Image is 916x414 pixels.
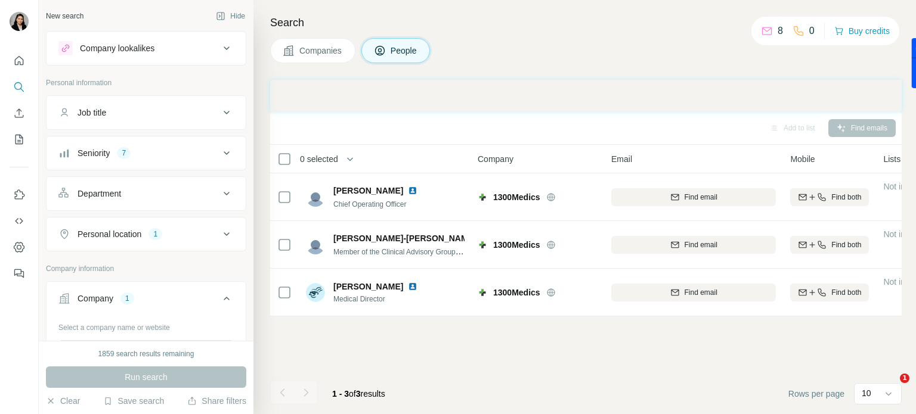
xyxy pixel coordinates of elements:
div: New search [46,11,83,21]
p: Personal information [46,77,246,88]
div: Personal location [78,228,141,240]
button: Find both [790,188,869,206]
button: Find email [611,284,776,301]
span: Mobile [790,153,815,165]
button: Save search [103,395,164,407]
img: Logo of 1300Medics [478,192,487,202]
div: 1 [120,293,134,304]
iframe: Banner [270,80,902,111]
button: Clear [46,395,80,407]
button: Company lookalikes [47,34,246,63]
span: [PERSON_NAME]-[PERSON_NAME] [333,232,476,244]
img: Avatar [10,12,29,31]
div: Seniority [78,147,110,159]
button: Dashboard [10,236,29,258]
span: 1 [900,373,909,383]
button: Use Surfe API [10,210,29,232]
p: Company information [46,263,246,274]
span: results [332,389,385,399]
span: 1300Medics [493,239,540,251]
button: Find email [611,236,776,254]
button: Feedback [10,263,29,284]
img: Avatar [306,188,325,207]
div: Company lookalikes [80,42,154,54]
button: Find email [611,188,776,206]
img: LinkedIn logo [408,282,417,291]
button: My lists [10,129,29,150]
h4: Search [270,14,902,31]
span: 3 [356,389,361,399]
span: Find both [831,287,861,298]
span: 0 selected [300,153,338,165]
img: Logo of 1300Medics [478,240,487,250]
img: Avatar [306,235,325,254]
span: Member of the Clinical Advisory Group 1300Medics [333,247,496,256]
div: 7 [117,148,131,158]
img: LinkedIn logo [408,186,417,195]
span: Company [478,153,513,165]
span: Chief Operating Officer [333,200,407,208]
button: Enrich CSV [10,102,29,124]
button: Hide [208,7,253,25]
button: Job title [47,98,246,127]
span: Find email [685,287,717,298]
span: Rows per page [788,388,844,400]
div: Department [78,188,121,200]
span: Lists [883,153,900,165]
button: Company1 [47,284,246,317]
div: Company [78,292,113,304]
span: Email [611,153,632,165]
button: Share filters [187,395,246,407]
button: Department [47,179,246,208]
div: 1859 search results remaining [98,348,194,359]
div: Select a company name or website [58,317,234,333]
span: of [349,389,356,399]
div: 1 [148,229,162,239]
p: 0 [809,24,815,38]
img: Avatar [306,283,325,302]
div: Job title [78,107,106,119]
iframe: Intercom live chat [875,373,904,402]
img: Logo of 1300Medics [478,288,487,297]
button: Seniority7 [47,139,246,167]
p: 10 [862,387,871,399]
span: Find both [831,239,861,250]
span: Find email [685,239,717,250]
span: [PERSON_NAME] [333,185,403,197]
button: Search [10,76,29,98]
span: 1300Medics [493,287,540,298]
button: Buy credits [834,23,890,39]
button: Find both [790,236,869,254]
p: 8 [778,24,783,38]
span: People [391,45,418,57]
button: Personal location1 [47,220,246,248]
span: Medical Director [333,294,422,304]
span: Find both [831,192,861,203]
span: Companies [299,45,343,57]
button: Use Surfe on LinkedIn [10,184,29,206]
span: 1 - 3 [332,389,349,399]
span: [PERSON_NAME] [333,281,403,292]
span: 1300Medics [493,191,540,203]
button: Quick start [10,50,29,71]
button: Find both [790,284,869,301]
span: Find email [685,192,717,203]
